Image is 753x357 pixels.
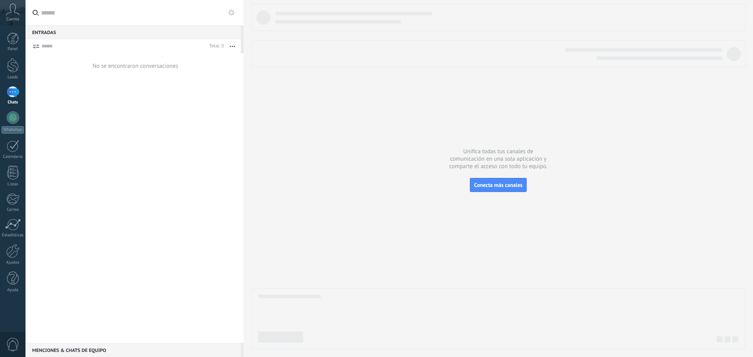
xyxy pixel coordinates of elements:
[2,182,24,187] div: Listas
[2,126,24,134] div: WhatsApp
[2,47,24,52] div: Panel
[474,181,522,188] span: Conecta más canales
[2,233,24,238] div: Estadísticas
[25,25,241,39] div: Entradas
[25,343,241,357] div: Menciones & Chats de equipo
[2,288,24,293] div: Ayuda
[2,75,24,80] div: Leads
[93,62,178,70] div: No se encontraron conversaciones
[6,17,19,22] span: Cuenta
[206,42,224,50] div: Total: 0
[470,178,527,192] button: Conecta más canales
[2,154,24,159] div: Calendario
[2,260,24,265] div: Ajustes
[2,100,24,105] div: Chats
[2,207,24,212] div: Correo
